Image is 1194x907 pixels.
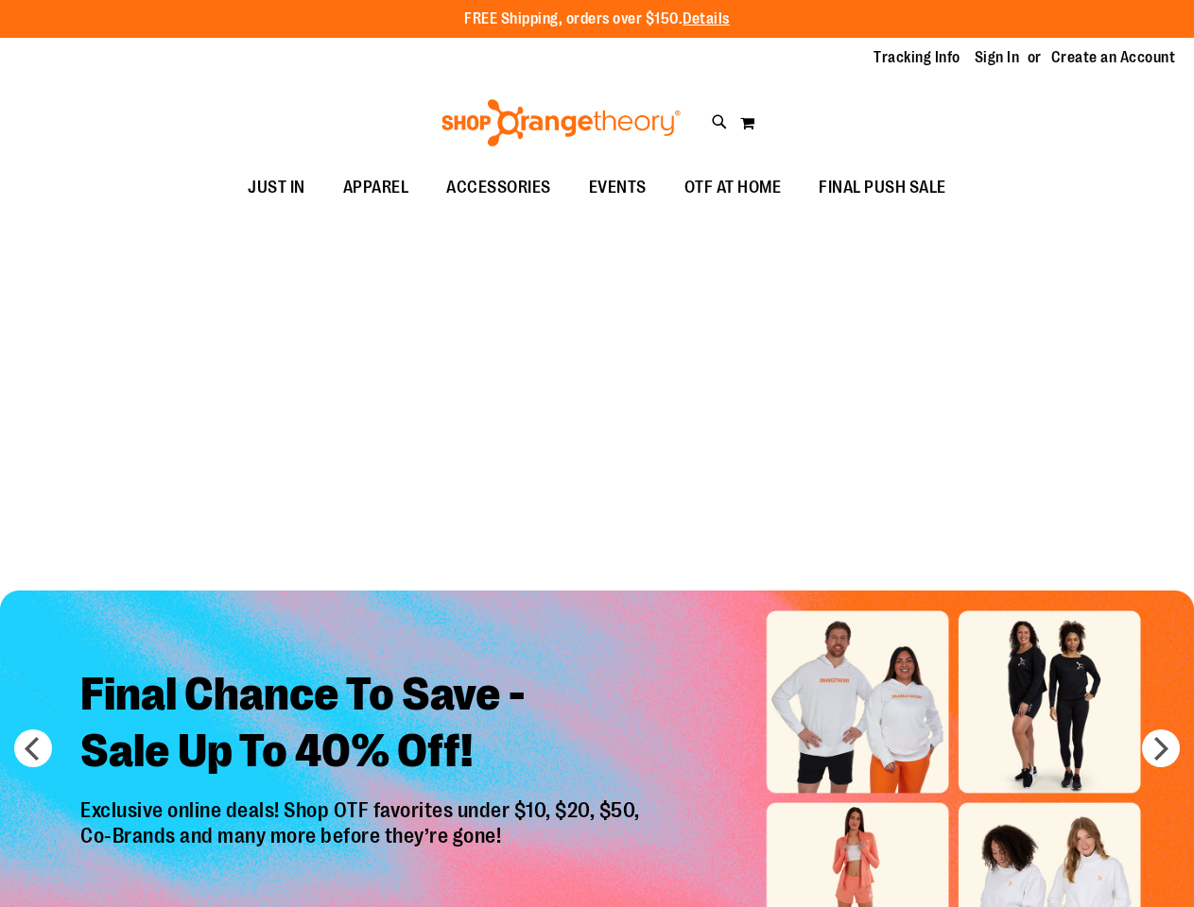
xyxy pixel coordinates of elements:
span: ACCESSORIES [446,166,551,209]
p: FREE Shipping, orders over $150. [464,9,730,30]
span: EVENTS [589,166,647,209]
a: APPAREL [324,166,428,210]
a: Create an Account [1051,47,1176,68]
button: prev [14,729,52,767]
a: EVENTS [570,166,666,210]
a: Details [683,10,730,27]
h2: Final Chance To Save - Sale Up To 40% Off! [66,652,659,798]
a: FINAL PUSH SALE [800,166,965,210]
a: Tracking Info [874,47,960,68]
button: next [1142,729,1180,767]
img: Shop Orangetheory [439,99,684,146]
span: APPAREL [343,166,409,209]
p: Exclusive online deals! Shop OTF favorites under $10, $20, $50, Co-Brands and many more before th... [66,798,659,891]
span: JUST IN [248,166,305,209]
span: FINAL PUSH SALE [819,166,946,209]
a: JUST IN [229,166,324,210]
a: OTF AT HOME [666,166,801,210]
a: Sign In [975,47,1020,68]
a: ACCESSORIES [427,166,570,210]
span: OTF AT HOME [684,166,782,209]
